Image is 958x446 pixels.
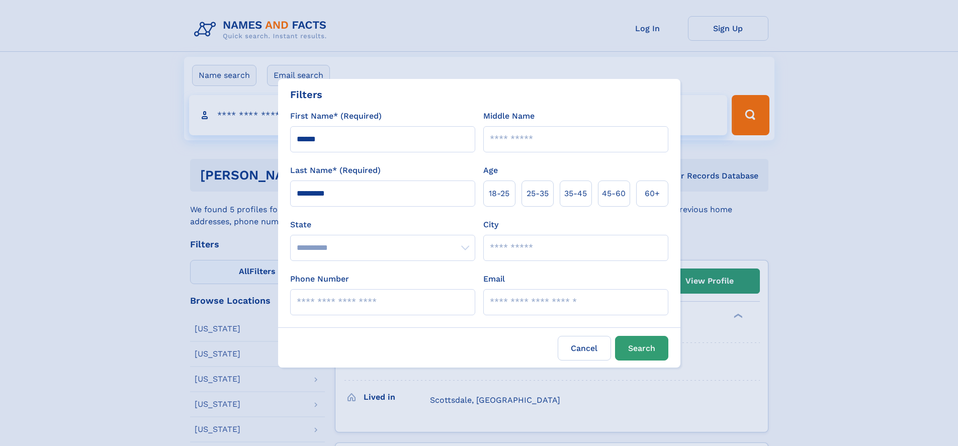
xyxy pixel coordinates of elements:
[290,87,322,102] div: Filters
[290,110,382,122] label: First Name* (Required)
[615,336,668,361] button: Search
[483,110,535,122] label: Middle Name
[483,273,505,285] label: Email
[558,336,611,361] label: Cancel
[483,164,498,176] label: Age
[527,188,549,200] span: 25‑35
[645,188,660,200] span: 60+
[290,273,349,285] label: Phone Number
[483,219,498,231] label: City
[564,188,587,200] span: 35‑45
[602,188,626,200] span: 45‑60
[290,164,381,176] label: Last Name* (Required)
[489,188,509,200] span: 18‑25
[290,219,475,231] label: State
